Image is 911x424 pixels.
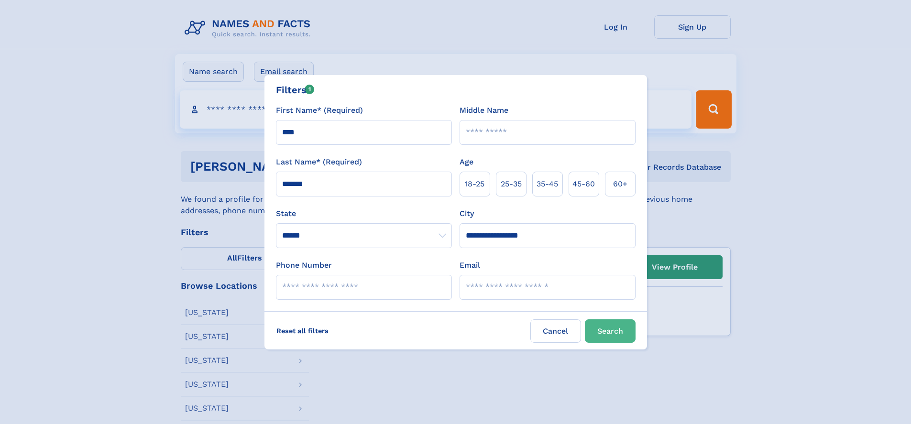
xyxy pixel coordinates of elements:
span: 60+ [613,178,627,190]
label: Age [460,156,473,168]
div: Filters [276,83,315,97]
button: Search [585,319,636,343]
label: State [276,208,452,219]
label: Email [460,260,480,271]
label: Last Name* (Required) [276,156,362,168]
label: Middle Name [460,105,508,116]
span: 35‑45 [537,178,558,190]
label: First Name* (Required) [276,105,363,116]
span: 25‑35 [501,178,522,190]
label: Reset all filters [270,319,335,342]
span: 18‑25 [465,178,484,190]
span: 45‑60 [572,178,595,190]
label: Cancel [530,319,581,343]
label: City [460,208,474,219]
label: Phone Number [276,260,332,271]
